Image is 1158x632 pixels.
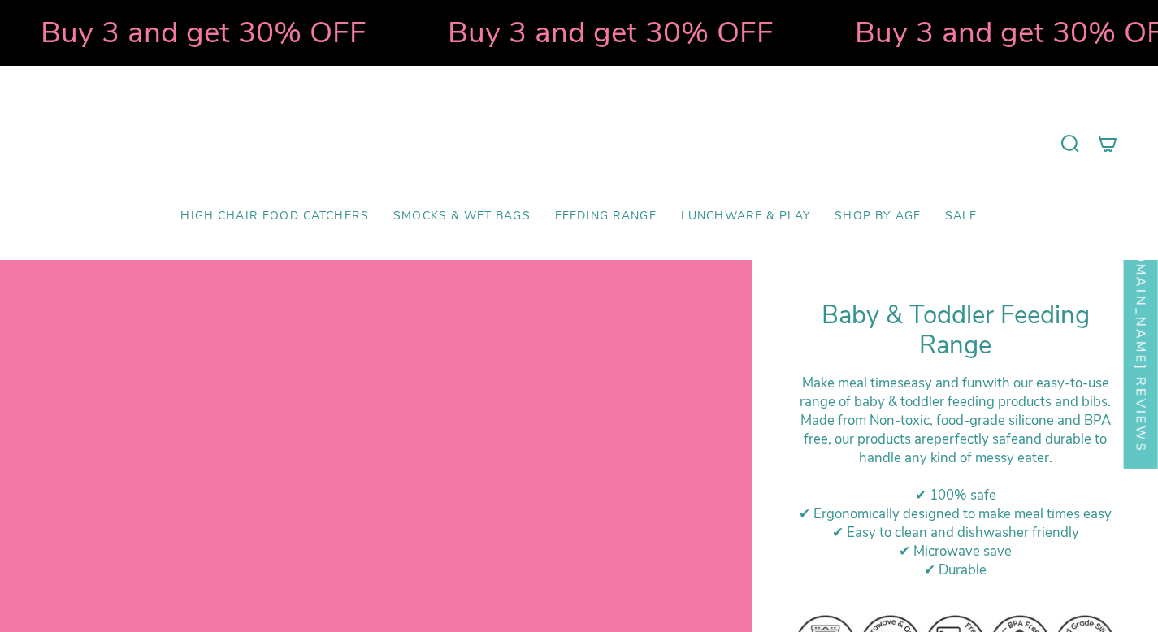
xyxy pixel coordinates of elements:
a: Smocks & Wet Bags [381,197,543,236]
div: M [793,411,1117,467]
a: High Chair Food Catchers [168,197,381,236]
strong: Buy 3 and get 30% OFF [34,12,360,53]
a: SALE [933,197,990,236]
div: Make meal times with our easy-to-use range of baby & toddler feeding products and bibs. [793,374,1117,411]
span: ade from Non-toxic, food-grade silicone and BPA free, our products are and durable to handle any ... [804,411,1111,467]
h1: Baby & Toddler Feeding Range [793,301,1117,361]
div: ✔ Ergonomically designed to make meal times easy [793,504,1117,523]
div: ✔ 100% safe [793,486,1117,504]
div: ✔ Easy to clean and dishwasher friendly [793,523,1117,542]
span: SALE [945,210,978,223]
a: Shop by Age [822,197,933,236]
span: High Chair Food Catchers [180,210,369,223]
div: ✔ Durable [793,561,1117,579]
a: Feeding Range [543,197,669,236]
a: Lunchware & Play [669,197,822,236]
span: Feeding Range [555,210,657,223]
div: Click to open Judge.me floating reviews tab [1124,198,1158,469]
strong: perfectly safe [934,430,1018,448]
span: Smocks & Wet Bags [393,210,531,223]
span: Lunchware & Play [681,210,810,223]
span: ✔ Microwave save [899,542,1012,561]
strong: Buy 3 and get 30% OFF [441,12,767,53]
strong: easy and fun [904,374,982,392]
span: Shop by Age [835,210,921,223]
a: Mumma’s Little Helpers [439,90,719,197]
